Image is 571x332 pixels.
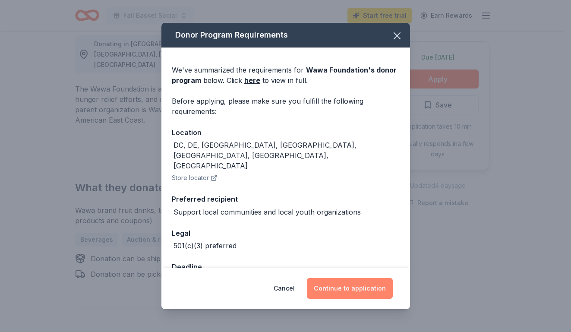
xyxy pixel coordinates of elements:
[172,65,400,85] div: We've summarized the requirements for below. Click to view in full.
[172,228,400,239] div: Legal
[172,96,400,117] div: Before applying, please make sure you fulfill the following requirements:
[172,173,218,183] button: Store locator
[174,207,361,217] div: Support local communities and local youth organizations
[307,278,393,299] button: Continue to application
[161,23,410,47] div: Donor Program Requirements
[172,261,400,272] div: Deadline
[174,140,400,171] div: DC, DE, [GEOGRAPHIC_DATA], [GEOGRAPHIC_DATA], [GEOGRAPHIC_DATA], [GEOGRAPHIC_DATA], [GEOGRAPHIC_D...
[172,127,400,138] div: Location
[172,193,400,205] div: Preferred recipient
[244,75,260,85] a: here
[274,278,295,299] button: Cancel
[174,240,237,251] div: 501(c)(3) preferred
